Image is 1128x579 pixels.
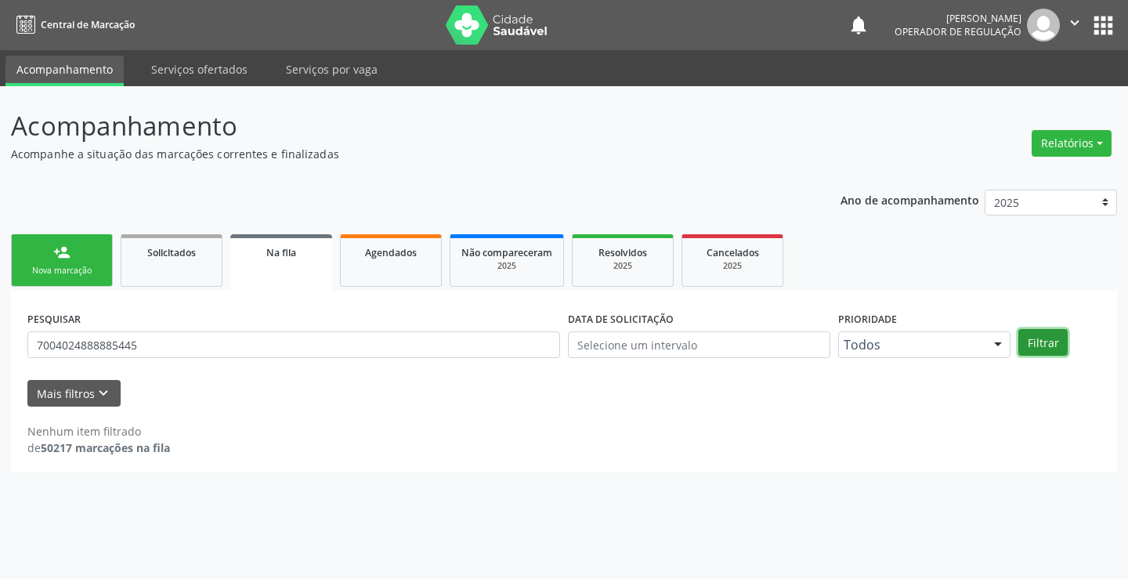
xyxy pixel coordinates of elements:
[895,25,1021,38] span: Operador de regulação
[23,265,101,277] div: Nova marcação
[5,56,124,86] a: Acompanhamento
[1066,14,1083,31] i: 
[461,260,552,272] div: 2025
[1090,12,1117,39] button: apps
[461,246,552,259] span: Não compareceram
[41,440,170,455] strong: 50217 marcações na fila
[11,146,785,162] p: Acompanhe a situação das marcações correntes e finalizadas
[27,423,170,440] div: Nenhum item filtrado
[568,307,674,331] label: DATA DE SOLICITAÇÃO
[147,246,196,259] span: Solicitados
[27,307,81,331] label: PESQUISAR
[266,246,296,259] span: Na fila
[41,18,135,31] span: Central de Marcação
[365,246,417,259] span: Agendados
[707,246,759,259] span: Cancelados
[95,385,112,402] i: keyboard_arrow_down
[848,14,869,36] button: notifications
[1032,130,1112,157] button: Relatórios
[1060,9,1090,42] button: 
[11,107,785,146] p: Acompanhamento
[838,307,897,331] label: Prioridade
[275,56,389,83] a: Serviços por vaga
[844,337,978,353] span: Todos
[1018,329,1068,356] button: Filtrar
[693,260,772,272] div: 2025
[27,440,170,456] div: de
[53,244,70,261] div: person_add
[568,331,830,358] input: Selecione um intervalo
[27,331,560,358] input: Nome, CNS
[27,380,121,407] button: Mais filtroskeyboard_arrow_down
[895,12,1021,25] div: [PERSON_NAME]
[1027,9,1060,42] img: img
[584,260,662,272] div: 2025
[140,56,258,83] a: Serviços ofertados
[598,246,647,259] span: Resolvidos
[841,190,979,209] p: Ano de acompanhamento
[11,12,135,38] a: Central de Marcação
